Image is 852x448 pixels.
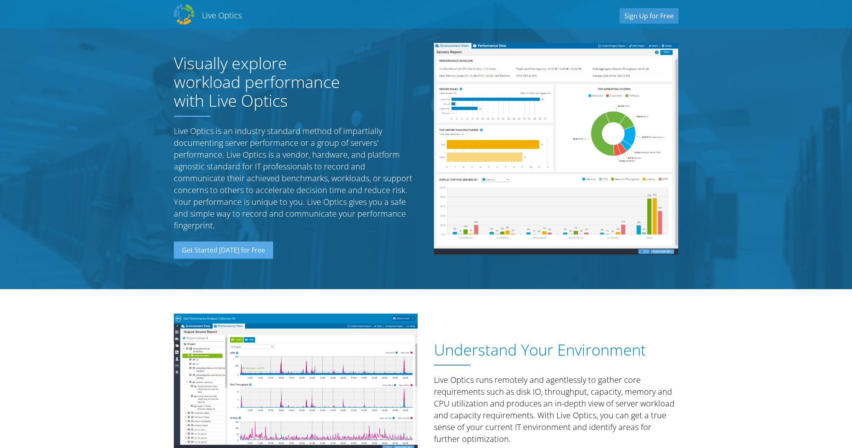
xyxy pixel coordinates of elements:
[174,242,273,259] a: Get Started [DATE] for Free
[174,54,357,110] h1: Visually explore workload performance with Live Optics
[174,4,194,24] img: Dell Dpack
[202,10,242,21] h2: Live Optics
[434,374,678,445] p: Live Optics runs remotely and agentlessly to gather core requirements such as disk IO, throughput...
[620,8,679,24] a: Sign Up for Free
[174,125,418,231] p: Live Optics is an industry standard method of impartially documenting server performance or a gro...
[434,341,674,359] h1: Understand Your Environment
[434,43,678,255] img: Server Report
